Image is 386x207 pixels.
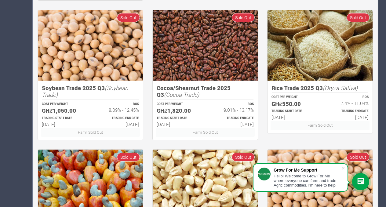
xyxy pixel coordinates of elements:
[42,107,85,114] h5: GHȼ1,050.00
[232,13,255,22] span: Sold Out
[271,85,369,92] h5: Rice Trade 2025 Q3
[157,122,200,127] h6: [DATE]
[38,10,143,81] img: growforme image
[96,107,139,113] h6: 8.09% - 12.45%
[211,102,254,107] p: ROS
[96,122,139,127] h6: [DATE]
[211,122,254,127] h6: [DATE]
[96,102,139,107] p: ROS
[42,102,85,107] p: COST PER WEIGHT
[326,95,369,100] p: ROS
[164,91,199,98] i: (Cocoa Trade)
[271,109,315,114] p: Estimated Trading Start Date
[157,116,200,121] p: Estimated Trading Start Date
[211,116,254,121] p: Estimated Trading End Date
[157,85,254,98] h5: Cocoa/Shearnut Trade 2025 Q3
[157,107,200,114] h5: GHȼ1,820.00
[42,85,139,98] h5: Soybean Trade 2025 Q3
[323,84,358,92] i: (Oryza Sativa)
[42,84,128,99] i: (Soybean Trade)
[117,153,140,162] span: Sold Out
[211,107,254,113] h6: 9.01% - 13.17%
[96,116,139,121] p: Estimated Trading End Date
[117,13,140,22] span: Sold Out
[274,168,341,172] div: Grow For Me Support
[157,102,200,107] p: COST PER WEIGHT
[42,122,85,127] h6: [DATE]
[271,95,315,100] p: COST PER WEIGHT
[232,153,255,162] span: Sold Out
[42,116,85,121] p: Estimated Trading Start Date
[274,174,341,187] div: Hello! Welcome to Grow For Me where everyone can farm and trade Agric commodities. I'm here to help.
[347,153,370,162] span: Sold Out
[326,109,369,114] p: Estimated Trading End Date
[271,114,315,120] h6: [DATE]
[326,100,369,106] h6: 7.4% - 11.04%
[153,10,258,81] img: growforme image
[271,100,315,107] h5: GHȼ550.00
[326,114,369,120] h6: [DATE]
[268,10,373,81] img: growforme image
[347,13,370,22] span: Sold Out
